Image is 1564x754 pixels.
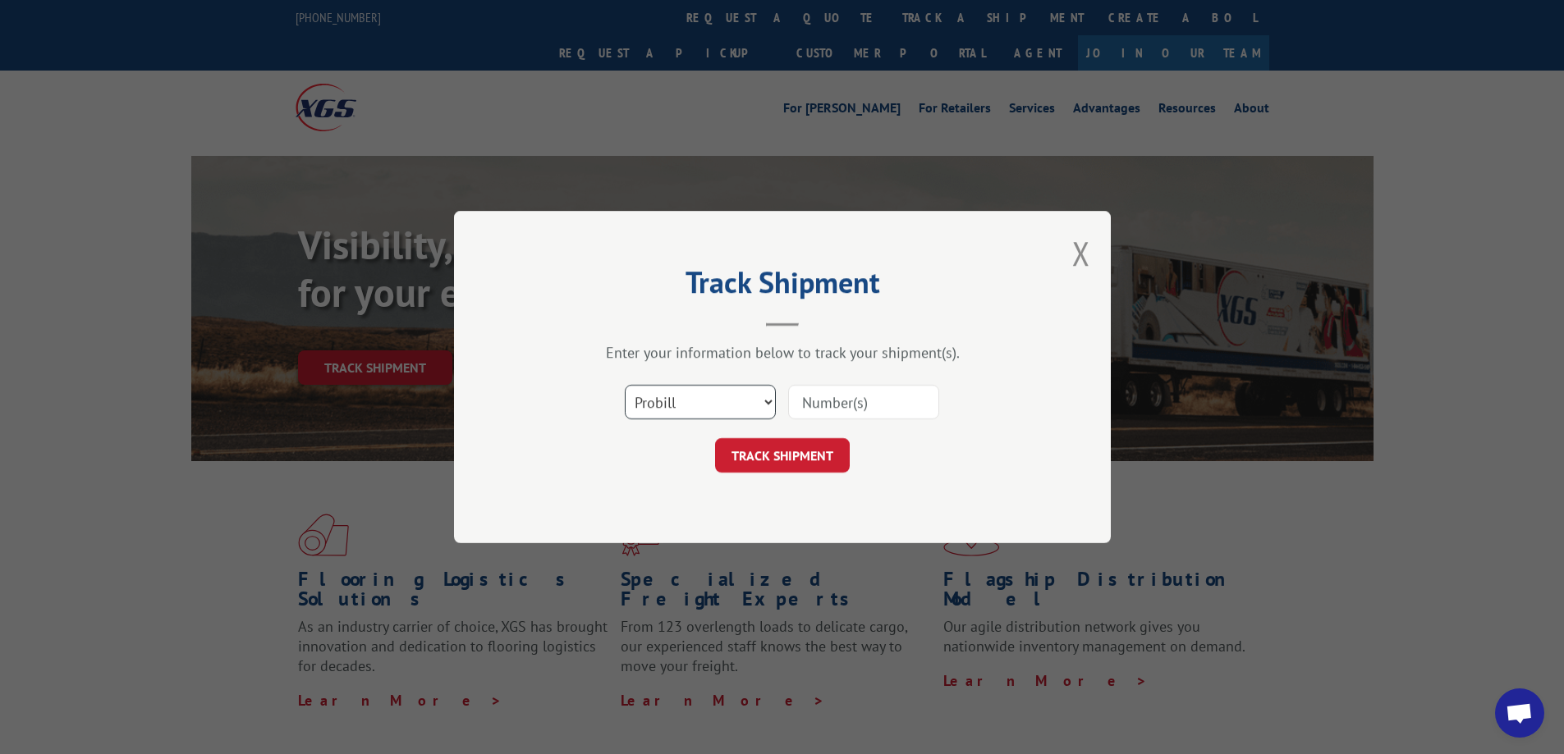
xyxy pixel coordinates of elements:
[788,385,939,419] input: Number(s)
[1495,688,1544,738] a: Open chat
[1072,231,1090,275] button: Close modal
[715,438,850,473] button: TRACK SHIPMENT
[536,343,1029,362] div: Enter your information below to track your shipment(s).
[536,271,1029,302] h2: Track Shipment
